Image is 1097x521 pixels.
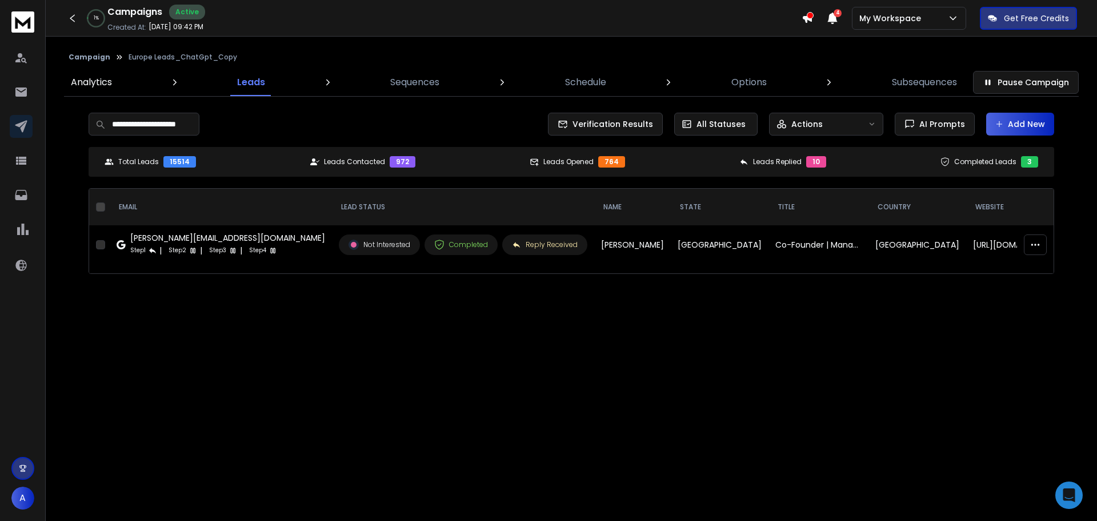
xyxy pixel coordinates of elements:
[11,11,34,33] img: logo
[64,69,119,96] a: Analytics
[966,189,1064,225] th: website
[107,5,162,19] h1: Campaigns
[349,240,410,250] div: Not Interested
[240,245,242,256] p: |
[568,118,653,130] span: Verification Results
[671,189,768,225] th: State
[594,189,671,225] th: NAME
[966,225,1064,264] td: [URL][DOMAIN_NAME]
[1004,13,1069,24] p: Get Free Credits
[598,156,625,168] div: 764
[594,225,671,264] td: [PERSON_NAME]
[806,156,826,168] div: 10
[753,157,802,166] p: Leads Replied
[130,232,325,244] div: [PERSON_NAME][EMAIL_ADDRESS][DOMAIN_NAME]
[69,53,110,62] button: Campaign
[130,245,146,256] p: Step 1
[731,75,767,89] p: Options
[565,75,606,89] p: Schedule
[768,225,868,264] td: Co-Founder | Managing Director
[512,240,578,249] div: Reply Received
[954,157,1016,166] p: Completed Leads
[868,225,966,264] td: [GEOGRAPHIC_DATA]
[859,13,926,24] p: My Workspace
[895,113,975,136] button: AI Prompts
[324,157,385,166] p: Leads Contacted
[696,118,746,130] p: All Statuses
[986,113,1054,136] button: Add New
[548,113,663,136] button: Verification Results
[834,9,842,17] span: 4
[71,75,112,89] p: Analytics
[209,245,226,256] p: Step 3
[791,118,823,130] p: Actions
[237,75,265,89] p: Leads
[230,69,272,96] a: Leads
[915,118,965,130] span: AI Prompts
[1021,156,1038,168] div: 3
[868,189,966,225] th: Country
[149,22,203,31] p: [DATE] 09:42 PM
[885,69,964,96] a: Subsequences
[383,69,446,96] a: Sequences
[390,75,439,89] p: Sequences
[129,53,237,62] p: Europe Leads_ChatGpt_Copy
[11,487,34,510] button: A
[332,189,594,225] th: LEAD STATUS
[169,5,205,19] div: Active
[1055,482,1083,509] div: Open Intercom Messenger
[249,245,266,256] p: Step 4
[892,75,957,89] p: Subsequences
[94,15,99,22] p: 1 %
[768,189,868,225] th: title
[724,69,774,96] a: Options
[159,245,162,256] p: |
[107,23,146,32] p: Created At:
[390,156,415,168] div: 972
[163,156,196,168] div: 15514
[980,7,1077,30] button: Get Free Credits
[543,157,594,166] p: Leads Opened
[671,225,768,264] td: [GEOGRAPHIC_DATA]
[169,245,186,256] p: Step 2
[434,240,488,250] div: Completed
[110,189,332,225] th: EMAIL
[200,245,202,256] p: |
[973,71,1079,94] button: Pause Campaign
[118,157,159,166] p: Total Leads
[558,69,613,96] a: Schedule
